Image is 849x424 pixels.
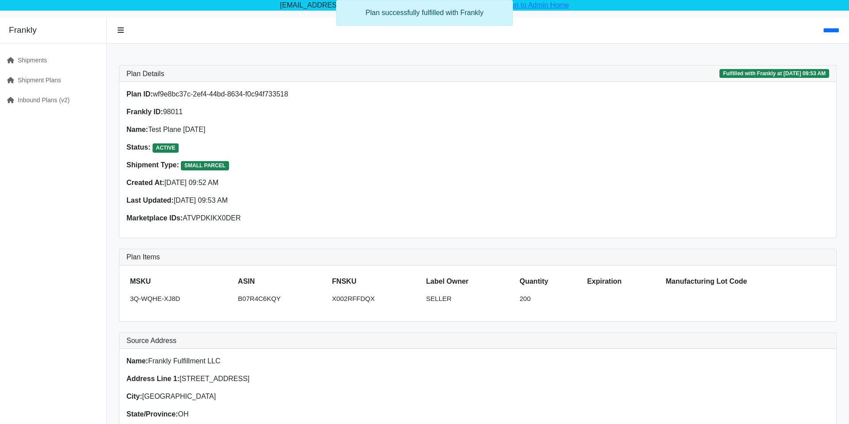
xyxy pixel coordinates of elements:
td: 3Q-WQHE-XJ8D [126,290,234,308]
strong: Shipment Type: [126,161,179,169]
p: [STREET_ADDRESS] [126,374,473,384]
p: ATVPDKIKX0DER [126,213,473,224]
span: ACTIVE [153,143,179,152]
td: SELLER [423,290,516,308]
h3: Source Address [126,336,829,345]
p: wf9e8bc37c-2ef4-44bd-8634-f0c94f733518 [126,89,473,100]
th: Manufacturing Lot Code [662,273,829,290]
strong: State/Province: [126,410,178,418]
p: Frankly Fulfillment LLC [126,356,473,366]
p: Test Plane [DATE] [126,124,473,135]
th: MSKU [126,273,234,290]
strong: City: [126,393,142,400]
th: FNSKU [329,273,423,290]
td: B07R4C6KQY [234,290,329,308]
th: Label Owner [423,273,516,290]
strong: Marketplace IDs: [126,214,183,222]
span: Fulfilled with Frankly at [DATE] 09:53 AM [719,69,829,78]
p: [GEOGRAPHIC_DATA] [126,391,473,402]
td: 200 [516,290,584,308]
strong: Frankly ID: [126,108,163,116]
th: Expiration [584,273,662,290]
strong: Last Updated: [126,197,174,204]
strong: Name: [126,357,148,365]
strong: Status: [126,143,150,151]
p: [DATE] 09:53 AM [126,195,473,206]
h3: Plan Details [126,69,164,78]
a: Retun to Admin Home [500,1,569,9]
h3: Plan Items [126,253,829,261]
span: SMALL PARCEL [181,161,229,170]
th: Quantity [516,273,584,290]
strong: Plan ID: [126,90,153,98]
p: 98011 [126,107,473,117]
strong: Name: [126,126,148,133]
td: X002RFFDQX [329,290,423,308]
p: OH [126,409,473,420]
p: [DATE] 09:52 AM [126,177,473,188]
strong: Address Line 1: [126,375,180,382]
strong: Created At: [126,179,164,186]
th: ASIN [234,273,329,290]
